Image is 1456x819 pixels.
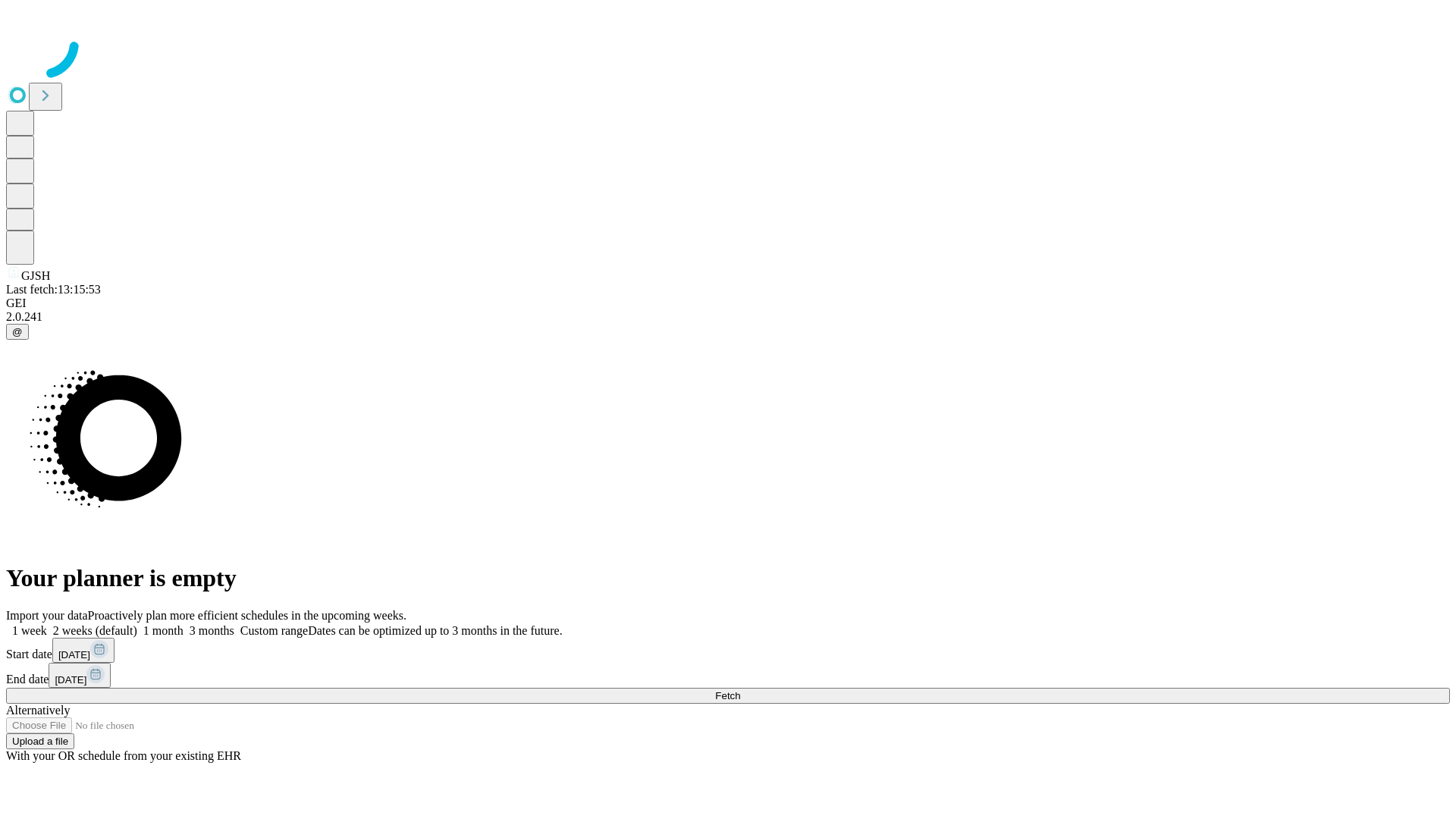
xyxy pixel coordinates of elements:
[53,624,137,637] span: 2 weeks (default)
[6,324,29,340] button: @
[6,564,1450,592] h1: Your planner is empty
[55,674,86,686] span: [DATE]
[6,638,1450,663] div: Start date
[143,624,184,637] span: 1 month
[6,733,74,749] button: Upload a file
[88,609,406,622] span: Proactively plan more efficient schedules in the upcoming weeks.
[49,663,111,688] button: [DATE]
[21,269,50,282] span: GJSH
[6,310,1450,324] div: 2.0.241
[6,688,1450,704] button: Fetch
[58,649,90,661] span: [DATE]
[6,749,241,762] span: With your OR schedule from your existing EHR
[6,704,70,717] span: Alternatively
[190,624,234,637] span: 3 months
[12,326,23,337] span: @
[12,624,47,637] span: 1 week
[6,609,88,622] span: Import your data
[715,690,740,701] span: Fetch
[6,283,101,296] span: Last fetch: 13:15:53
[308,624,562,637] span: Dates can be optimized up to 3 months in the future.
[52,638,115,663] button: [DATE]
[6,663,1450,688] div: End date
[240,624,308,637] span: Custom range
[6,297,1450,310] div: GEI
